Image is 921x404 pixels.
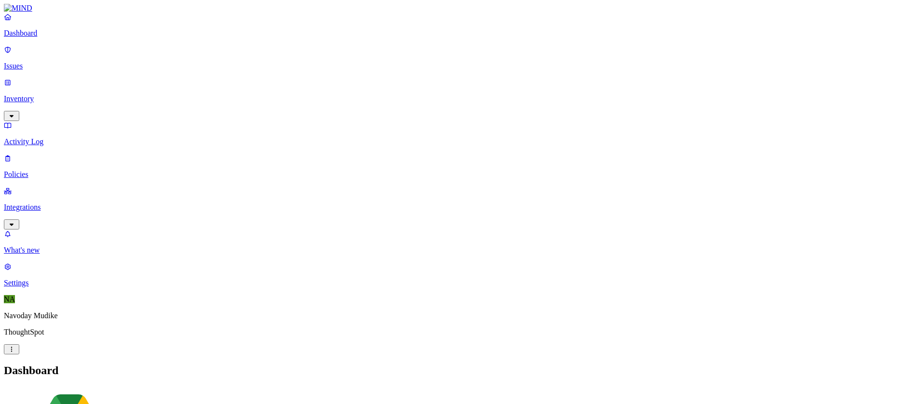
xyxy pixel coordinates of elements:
[4,328,917,337] p: ThoughtSpot
[4,45,917,70] a: Issues
[4,4,32,13] img: MIND
[4,229,917,255] a: What's new
[4,13,917,38] a: Dashboard
[4,62,917,70] p: Issues
[4,4,917,13] a: MIND
[4,78,917,120] a: Inventory
[4,137,917,146] p: Activity Log
[4,295,15,303] span: NA
[4,170,917,179] p: Policies
[4,311,917,320] p: Navoday Mudike
[4,29,917,38] p: Dashboard
[4,203,917,212] p: Integrations
[4,279,917,287] p: Settings
[4,187,917,228] a: Integrations
[4,121,917,146] a: Activity Log
[4,364,917,377] h2: Dashboard
[4,246,917,255] p: What's new
[4,262,917,287] a: Settings
[4,94,917,103] p: Inventory
[4,154,917,179] a: Policies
